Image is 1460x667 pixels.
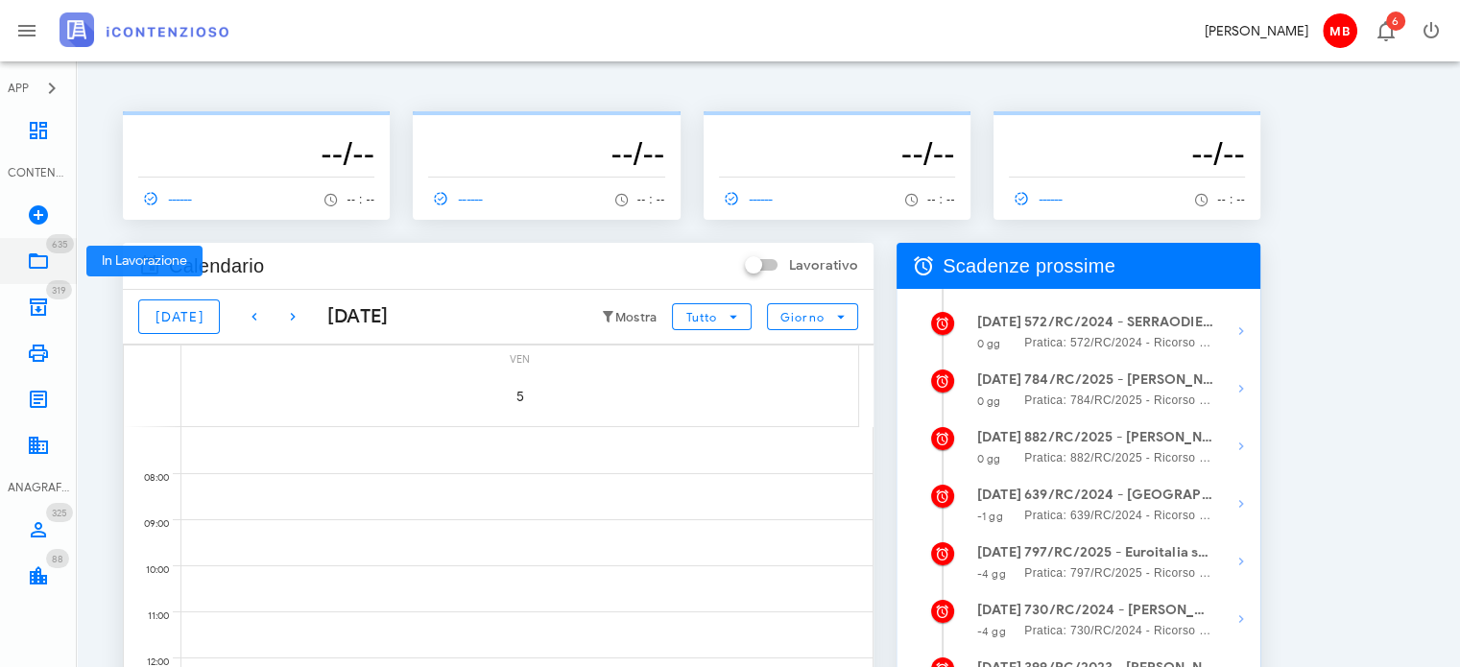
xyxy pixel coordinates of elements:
a: ------ [428,185,491,212]
strong: 639/RC/2024 - [GEOGRAPHIC_DATA] srl - Invio Memorie per Udienza [1024,485,1213,506]
button: Tutto [672,303,751,330]
div: 11:00 [124,606,173,627]
small: 0 gg [977,452,1000,465]
h3: --/-- [719,134,955,173]
small: 0 gg [977,394,1000,408]
div: 08:00 [124,467,173,488]
span: 325 [52,507,67,519]
span: -- : -- [347,193,374,206]
span: -- : -- [637,193,665,206]
button: Mostra dettagli [1222,600,1260,638]
small: -1 gg [977,510,1003,523]
span: Tutto [685,310,717,324]
a: ------ [1009,185,1072,212]
span: ------ [428,190,484,207]
span: ------ [138,190,194,207]
span: -- : -- [927,193,955,206]
button: Mostra dettagli [1222,542,1260,581]
p: -------------- [719,119,955,134]
div: ven [181,345,858,369]
strong: 572/RC/2024 - SERRAODIESEL SNC - Invio Memorie per Udienza [1024,312,1213,333]
p: -------------- [428,119,664,134]
span: 635 [52,238,68,250]
div: [DATE] [312,302,389,331]
p: -------------- [1009,119,1245,134]
span: -- : -- [1217,193,1245,206]
span: Distintivo [1386,12,1405,31]
img: logo-text-2x.png [60,12,228,47]
p: -------------- [138,119,374,134]
span: 319 [52,284,66,297]
a: ------ [719,185,782,212]
span: MB [1323,13,1357,48]
div: 09:00 [124,513,173,535]
label: Lavorativo [789,256,858,275]
button: Distintivo [1362,8,1408,54]
span: ------ [1009,190,1065,207]
span: Giorno [779,310,825,324]
strong: 730/RC/2024 - [PERSON_NAME] - Presentarsi in Udienza [1024,600,1213,621]
span: Pratica: 797/RC/2025 - Ricorso contro Creset spa (Udienza) [1024,563,1213,583]
span: Distintivo [46,503,73,522]
div: ANAGRAFICA [8,479,69,496]
strong: [DATE] [977,602,1021,618]
span: Pratica: 572/RC/2024 - Ricorso contro Agenzia delle entrate-Riscossione (Udienza) [1024,333,1213,352]
div: 10:00 [124,560,173,581]
small: -4 gg [977,625,1006,638]
small: 0 gg [977,337,1000,350]
span: Distintivo [46,549,69,568]
strong: [DATE] [977,429,1021,445]
button: Mostra dettagli [1222,312,1260,350]
span: Pratica: 730/RC/2024 - Ricorso contro Agenzia delle entrate-Riscossione (Udienza) [1024,621,1213,640]
strong: [DATE] [977,314,1021,330]
button: [DATE] [138,299,220,334]
small: Mostra [615,310,658,325]
h3: --/-- [138,134,374,173]
strong: 882/RC/2025 - [PERSON_NAME] - Presentarsi in Udienza [1024,427,1213,448]
div: CONTENZIOSO [8,164,69,181]
button: 5 [493,369,547,423]
h3: --/-- [1009,134,1245,173]
span: Calendario [169,250,264,281]
strong: 797/RC/2025 - Euroitalia srl - Depositare Documenti per Udienza [1024,542,1213,563]
span: 88 [52,553,63,565]
span: Pratica: 882/RC/2025 - Ricorso contro Agenzia delle entrate-Riscossione (Udienza) [1024,448,1213,467]
span: 5 [493,389,547,405]
button: Mostra dettagli [1222,485,1260,523]
strong: 784/RC/2025 - [PERSON_NAME] - Depositare Documenti per Udienza [1024,369,1213,391]
span: Pratica: 639/RC/2024 - Ricorso contro Agenzia delle entrate-Riscossione (Udienza) [1024,506,1213,525]
span: Distintivo [46,280,72,299]
span: Pratica: 784/RC/2025 - Ricorso contro Agenzia delle entrate-Riscossione (Udienza) [1024,391,1213,410]
button: Mostra dettagli [1222,369,1260,408]
span: Distintivo [46,234,74,253]
button: Giorno [767,303,858,330]
button: Mostra dettagli [1222,427,1260,465]
span: Scadenze prossime [943,250,1115,281]
strong: [DATE] [977,544,1021,560]
span: [DATE] [155,309,203,325]
strong: [DATE] [977,487,1021,503]
button: MB [1316,8,1362,54]
small: -4 gg [977,567,1006,581]
span: ------ [719,190,775,207]
strong: [DATE] [977,371,1021,388]
a: ------ [138,185,202,212]
div: [PERSON_NAME] [1205,21,1308,41]
h3: --/-- [428,134,664,173]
